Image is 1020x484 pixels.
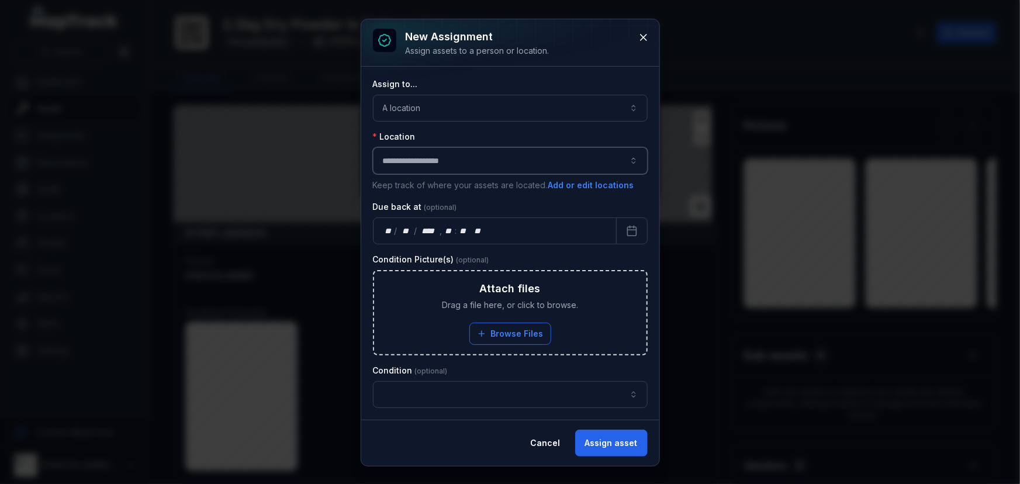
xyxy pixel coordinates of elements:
[373,365,448,376] label: Condition
[414,225,418,237] div: /
[548,179,635,192] button: Add or edit locations
[442,299,578,311] span: Drag a file here, or click to browse.
[521,430,570,457] button: Cancel
[418,225,440,237] div: year,
[373,95,648,122] button: A location
[373,201,457,213] label: Due back at
[406,45,549,57] div: Assign assets to a person or location.
[373,78,418,90] label: Assign to...
[458,225,469,237] div: minute,
[440,225,443,237] div: ,
[471,225,484,237] div: am/pm,
[373,254,489,265] label: Condition Picture(s)
[443,225,455,237] div: hour,
[616,217,648,244] button: Calendar
[394,225,398,237] div: /
[373,131,416,143] label: Location
[480,281,541,297] h3: Attach files
[469,323,551,345] button: Browse Files
[373,179,648,192] p: Keep track of where your assets are located.
[398,225,414,237] div: month,
[383,225,395,237] div: day,
[406,29,549,45] h3: New assignment
[455,225,458,237] div: :
[575,430,648,457] button: Assign asset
